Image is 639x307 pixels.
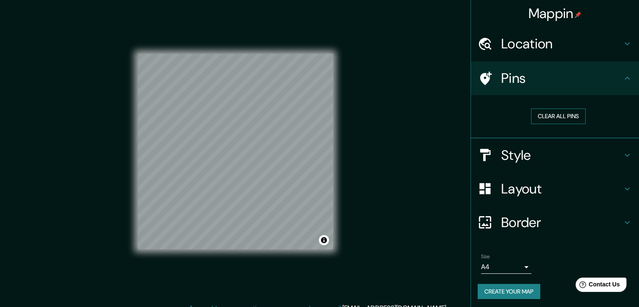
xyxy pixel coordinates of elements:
div: A4 [481,260,531,274]
h4: Location [501,35,622,52]
h4: Layout [501,180,622,197]
h4: Border [501,214,622,231]
canvas: Map [138,54,333,249]
h4: Pins [501,70,622,87]
iframe: Help widget launcher [564,274,630,298]
h4: Mappin [529,5,582,22]
button: Toggle attribution [319,235,329,245]
h4: Style [501,147,622,164]
div: Style [471,138,639,172]
div: Layout [471,172,639,206]
button: Clear all pins [531,109,586,124]
button: Create your map [478,284,540,299]
div: Border [471,206,639,239]
label: Size [481,253,490,260]
div: Location [471,27,639,61]
img: pin-icon.png [575,11,581,18]
div: Pins [471,61,639,95]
